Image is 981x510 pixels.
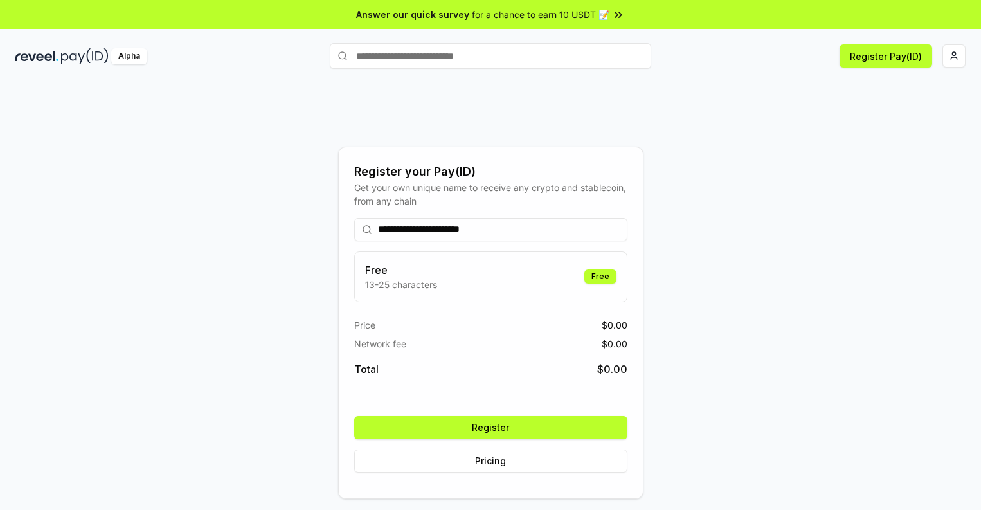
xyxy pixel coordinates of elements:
[365,262,437,278] h3: Free
[840,44,932,68] button: Register Pay(ID)
[354,318,375,332] span: Price
[602,337,627,351] span: $ 0.00
[354,337,406,351] span: Network fee
[61,48,109,64] img: pay_id
[354,416,627,439] button: Register
[111,48,147,64] div: Alpha
[15,48,59,64] img: reveel_dark
[354,181,627,208] div: Get your own unique name to receive any crypto and stablecoin, from any chain
[354,450,627,473] button: Pricing
[597,361,627,377] span: $ 0.00
[354,361,379,377] span: Total
[602,318,627,332] span: $ 0.00
[356,8,469,21] span: Answer our quick survey
[584,269,616,284] div: Free
[365,278,437,291] p: 13-25 characters
[354,163,627,181] div: Register your Pay(ID)
[472,8,609,21] span: for a chance to earn 10 USDT 📝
